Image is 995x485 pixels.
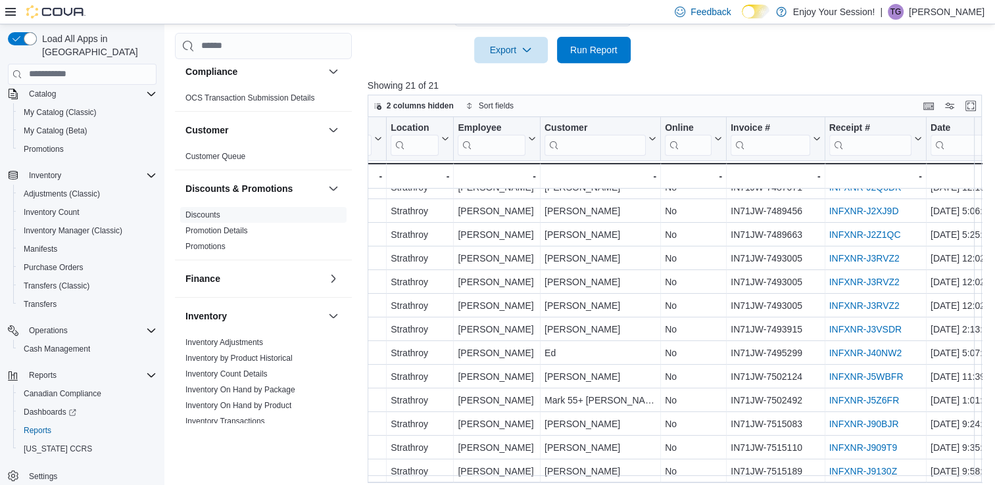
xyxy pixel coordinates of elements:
button: Invoice # [731,122,820,155]
a: Inventory Count [18,204,85,220]
a: Dashboards [13,403,162,421]
div: Promotion [302,179,382,195]
div: [PERSON_NAME] [458,298,536,313]
div: [PERSON_NAME] [458,321,536,337]
button: Online [665,122,722,155]
div: No [665,463,722,479]
button: Inventory [24,168,66,183]
span: Settings [29,471,57,482]
div: Promotion [302,392,382,408]
span: Purchase Orders [18,260,157,275]
button: Enter fullscreen [963,98,979,114]
span: Inventory [24,168,157,183]
button: Sort fields [460,98,519,114]
div: Strathroy [391,227,449,242]
a: Inventory Transactions [185,417,265,426]
div: [PERSON_NAME] [458,345,536,361]
span: Inventory Adjustments [185,337,263,348]
a: Dashboards [18,404,82,420]
span: Promotion Details [185,225,248,236]
span: Reports [29,370,57,381]
a: INFXNR-J3RVZ2 [829,277,899,287]
a: INFXNR-J3VSDR [829,324,901,335]
a: Settings [24,469,62,484]
div: [PERSON_NAME] [545,321,656,337]
span: Transfers (Classic) [24,281,89,291]
button: My Catalog (Beta) [13,122,162,140]
span: Cash Management [24,344,90,354]
img: Cova [26,5,85,18]
button: My Catalog (Classic) [13,103,162,122]
span: Cash Management [18,341,157,357]
span: Washington CCRS [18,441,157,457]
div: - [458,168,536,184]
button: Compliance [326,64,341,80]
span: Inventory On Hand by Product [185,400,291,411]
span: Inventory Count [18,204,157,220]
button: Reports [13,421,162,440]
div: Strathroy [391,321,449,337]
button: Catalog [3,85,162,103]
div: IN71JW-7515110 [731,440,820,455]
div: No [665,179,722,195]
h3: Finance [185,272,220,285]
a: Canadian Compliance [18,386,107,402]
div: [PERSON_NAME] [545,298,656,313]
div: IN71JW-7493915 [731,321,820,337]
button: Canadian Compliance [13,384,162,403]
div: [PERSON_NAME] [458,179,536,195]
a: INFXNR-J3RVZ2 [829,300,899,311]
span: Canadian Compliance [18,386,157,402]
span: Discounts [185,210,220,220]
div: Invoice # [731,122,810,155]
div: [PERSON_NAME] [545,274,656,290]
span: Adjustments (Classic) [18,186,157,202]
button: Run Report [557,37,631,63]
div: Location [391,122,439,155]
span: Transfers (Classic) [18,278,157,294]
span: Transfers [24,299,57,310]
button: Customer [545,122,656,155]
span: OCS Transaction Submission Details [185,93,315,103]
button: Adjustments (Classic) [13,185,162,203]
button: Cash Management [13,340,162,358]
span: Operations [24,323,157,338]
span: My Catalog (Beta) [18,123,157,139]
button: Discounts & Promotions [326,181,341,196]
button: Finance [326,271,341,287]
div: [PERSON_NAME] [458,369,536,384]
div: Online [665,122,712,134]
a: Promotions [18,141,69,157]
button: Location [391,122,449,155]
h3: Inventory [185,310,227,323]
button: Promotions [13,140,162,158]
span: Canadian Compliance [24,388,101,399]
div: Promotion [302,250,382,266]
button: Transfers (Classic) [13,277,162,295]
div: No [665,440,722,455]
a: My Catalog (Classic) [18,104,102,120]
div: [PERSON_NAME] [545,416,656,432]
div: [PERSON_NAME] [458,463,536,479]
a: Inventory Manager (Classic) [18,223,128,239]
div: Promotion [302,463,382,479]
div: Strathroy [391,298,449,313]
span: Catalog [24,86,157,102]
a: INFXNR-J5Z6FR [829,395,899,405]
div: Receipt # [829,122,911,134]
div: No [665,250,722,266]
div: [PERSON_NAME] [545,440,656,455]
div: Strathroy [391,463,449,479]
div: Customer [545,122,646,134]
span: [US_STATE] CCRS [24,444,92,454]
span: Promotions [24,144,64,154]
div: No [665,392,722,408]
a: Inventory On Hand by Package [185,385,295,394]
a: INFXNR-J909T9 [829,442,896,453]
div: [PERSON_NAME] [545,250,656,266]
button: Transfers [13,295,162,313]
span: Manifests [18,241,157,257]
div: No [665,321,722,337]
button: Operations [3,321,162,340]
span: Purchase Orders [24,262,84,273]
